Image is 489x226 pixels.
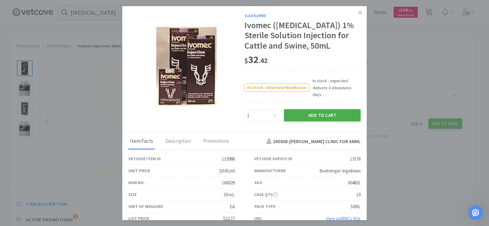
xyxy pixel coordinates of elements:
textarea: Message… [5,166,117,177]
div: Size [128,191,137,198]
h1: Operator [30,6,51,10]
h4: 265808 - [PERSON_NAME] CLINIC FOR ANML [264,138,361,146]
div: Ivomec ([MEDICAL_DATA]) 1% Sterile Solution Injection for Cattle and Swine, 50mL [244,20,361,51]
div: SKU [254,179,262,186]
a: View onMWI's Site [326,216,361,221]
div: Description [164,134,193,149]
div: Promotions [202,134,230,149]
div: Hannah says… [5,18,117,38]
div: 13576 [350,155,361,163]
button: Start recording [39,179,44,184]
div: Vetcove Item ID [128,155,161,162]
div: Good morning! Happy to help! Let me take a peek! [10,22,95,34]
div: Boehringer Ingelheim [319,167,361,175]
div: 132988 [222,155,235,163]
div: 10 [356,191,361,198]
div: Sold by MWI [244,12,361,19]
div: [PERSON_NAME] • 1h ago [10,137,58,140]
div: $0.65/ml [219,167,235,175]
img: 5e8f1ea2511b4b34a89fe5ed9e6876f3_13576.png [156,27,217,106]
button: Home [96,2,107,14]
span: 32 [244,54,268,66]
div: got it thanks [86,150,112,156]
div: Man No. [128,179,145,186]
div: Close [107,2,118,13]
div: Melissa says… [5,146,117,167]
span: In stock - expected delivery 3-4 business days [309,77,361,98]
img: Profile image for Operator [17,3,27,13]
div: URL [254,215,262,222]
span: $ [244,56,248,65]
div: Unit Price [128,167,150,174]
div: Unit of Measure [128,203,163,210]
div: Hannah says… [5,38,117,146]
button: Gif picker [19,179,24,184]
div: List Price [128,215,149,222]
span: . 42 [259,56,268,65]
span: In Stock - Alternate Warehouse [245,84,309,91]
button: go back [4,2,16,14]
div: Pack Type [254,203,275,210]
button: Emoji picker [9,179,14,184]
div: 50 mL [224,191,235,198]
button: Add to Cart [284,109,361,121]
div: Item Facts [128,134,155,149]
div: Ah, just looks like your order qty and rx qty need to match![URL][DOMAIN_NAME]You ordered 2 x 90 ... [5,38,100,135]
div: Manufacturer [254,167,286,174]
div: EA [230,203,235,210]
div: got it thanks [81,146,117,160]
div: Ah, just looks like your order qty and rx qty need to match! [10,42,95,60]
div: Good morning! Happy to help! Let me take a peek! [5,18,100,37]
div: 004831 [348,179,361,187]
button: Upload attachment [29,179,34,184]
div: $32.77 [223,215,235,222]
div: Case Qty. [254,191,278,198]
div: You ordered 2 x 90 bottles, but you'll need to "edit rx" and ensure the rx authorizes the qty 2 p... [10,63,95,81]
div: Vetcove Supply ID [254,155,292,162]
button: Send a message… [105,177,115,187]
div: 160029 [222,179,235,187]
iframe: Intercom live chat [468,205,483,220]
div: 50ML [351,203,361,210]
